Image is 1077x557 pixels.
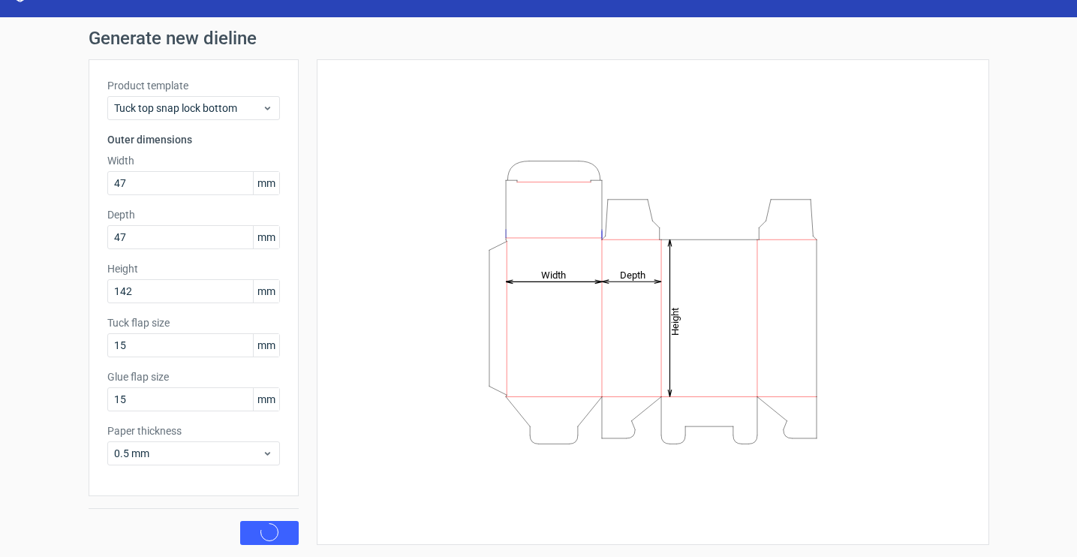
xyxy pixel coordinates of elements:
[253,280,279,303] span: mm
[114,101,262,116] span: Tuck top snap lock bottom
[253,388,279,411] span: mm
[107,153,280,168] label: Width
[114,446,262,461] span: 0.5 mm
[107,78,280,93] label: Product template
[253,334,279,357] span: mm
[669,307,681,335] tspan: Height
[107,315,280,330] label: Tuck flap size
[107,132,280,147] h3: Outer dimensions
[89,29,989,47] h1: Generate new dieline
[253,172,279,194] span: mm
[107,423,280,438] label: Paper thickness
[540,269,565,280] tspan: Width
[107,207,280,222] label: Depth
[620,269,645,280] tspan: Depth
[107,369,280,384] label: Glue flap size
[107,261,280,276] label: Height
[253,226,279,248] span: mm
